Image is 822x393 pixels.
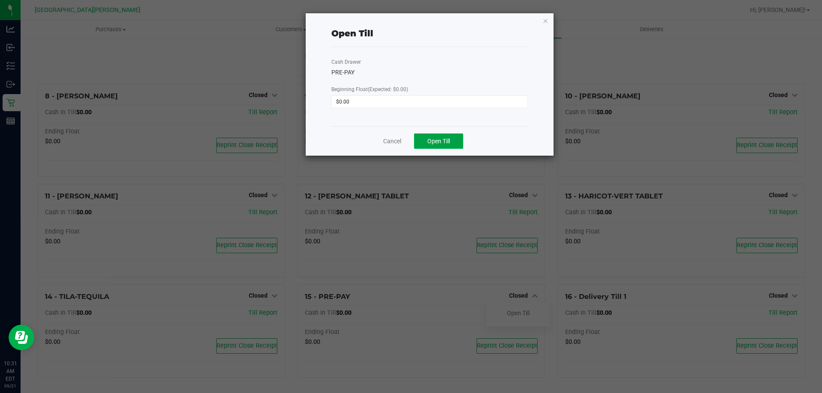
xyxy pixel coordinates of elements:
[368,86,408,92] span: (Expected: $0.00)
[331,86,408,92] span: Beginning Float
[9,325,34,350] iframe: Resource center
[331,68,528,77] div: PRE-PAY
[414,133,463,149] button: Open Till
[331,58,361,66] label: Cash Drawer
[427,138,450,145] span: Open Till
[383,137,401,146] a: Cancel
[331,27,373,40] div: Open Till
